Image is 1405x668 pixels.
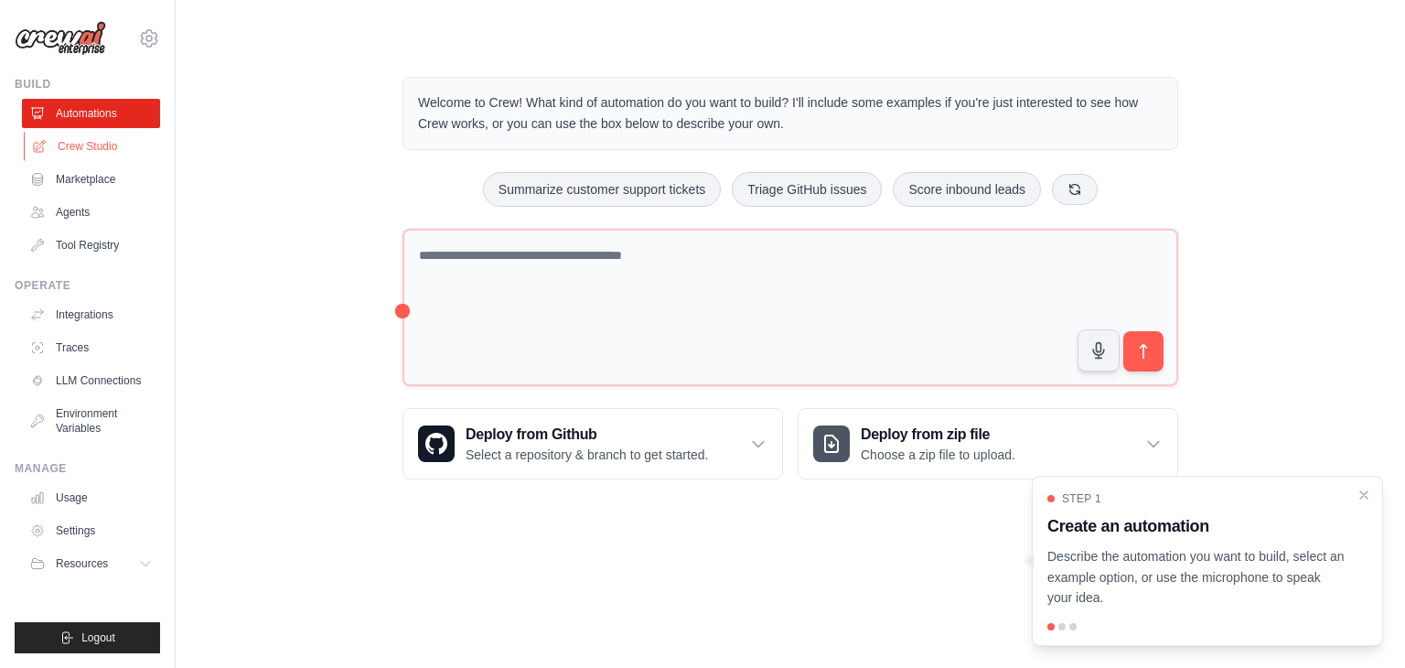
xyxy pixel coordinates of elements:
div: Operate [15,278,160,293]
span: Step 1 [1062,491,1101,506]
a: Automations [22,99,160,128]
img: Logo [15,21,106,56]
p: Welcome to Crew! What kind of automation do you want to build? I'll include some examples if you'... [418,92,1163,135]
p: Describe the automation you want to build, select an example option, or use the microphone to spe... [1047,546,1346,609]
a: Agents [22,198,160,227]
button: Triage GitHub issues [732,172,882,207]
button: Resources [22,549,160,578]
button: Score inbound leads [893,172,1041,207]
iframe: Chat Widget [1314,580,1405,668]
h3: Create an automation [1047,513,1346,539]
a: Marketplace [22,165,160,194]
a: Environment Variables [22,399,160,443]
a: Crew Studio [24,132,162,161]
a: Integrations [22,300,160,329]
span: Logout [81,630,115,645]
a: LLM Connections [22,366,160,395]
a: Tool Registry [22,231,160,260]
a: Usage [22,483,160,512]
div: Manage [15,461,160,476]
h3: Deploy from Github [466,424,708,446]
button: Summarize customer support tickets [483,172,721,207]
button: Logout [15,622,160,653]
div: Build [15,77,160,92]
p: Select a repository & branch to get started. [466,446,708,464]
p: Choose a zip file to upload. [861,446,1015,464]
button: Close walkthrough [1357,488,1371,502]
a: Traces [22,333,160,362]
h3: Deploy from zip file [861,424,1015,446]
a: Settings [22,516,160,545]
span: Resources [56,556,108,571]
